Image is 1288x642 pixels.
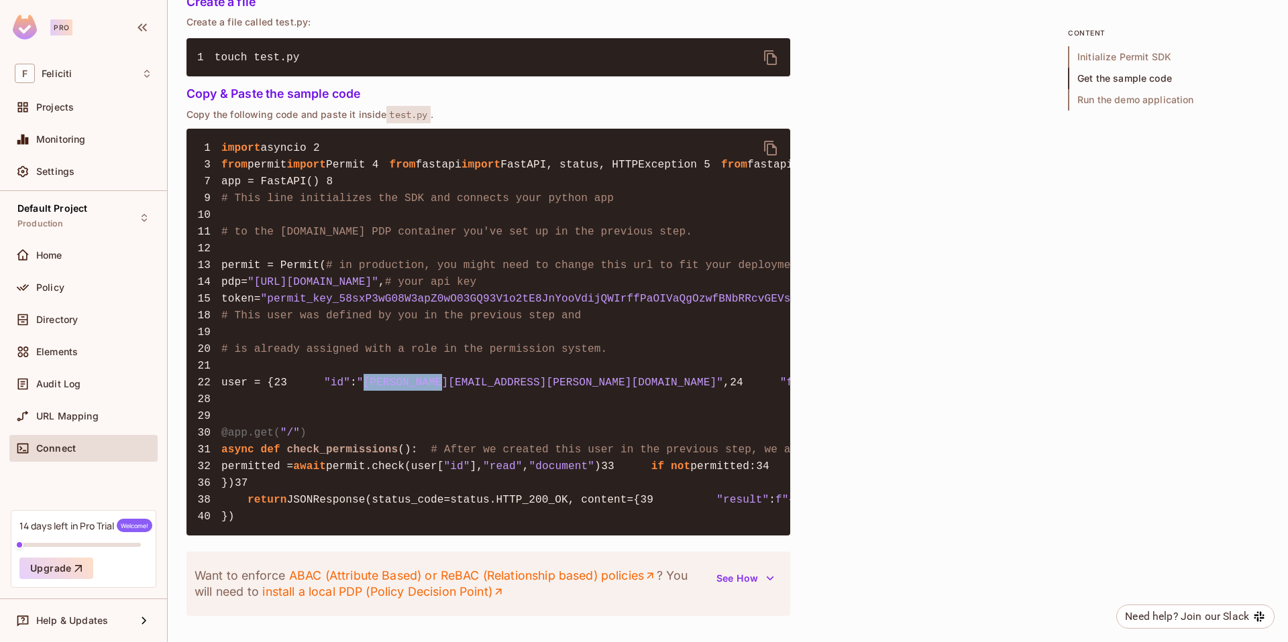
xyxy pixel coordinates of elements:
[324,377,350,389] span: "id"
[319,174,343,190] span: 8
[755,42,787,74] button: delete
[326,460,444,472] span: permit.check(user[
[390,159,416,171] span: from
[197,324,221,340] span: 19
[36,379,80,389] span: Audit Log
[262,584,504,600] a: install a local PDP (Policy Decision Point)
[197,241,221,257] span: 12
[601,458,625,474] span: 33
[221,310,581,322] span: # This user was defined by you in the previous step and
[221,460,293,472] span: permitted =
[186,17,790,27] p: Create a file called test.py:
[716,494,769,506] span: "result"
[1068,46,1269,68] span: Initialize Permit SDK
[307,140,331,156] span: 2
[197,207,221,223] span: 10
[274,375,298,391] span: 23
[287,494,641,506] span: JSONResponse(status_code=status.HTTP_200_OK, content={
[36,166,74,177] span: Settings
[287,159,327,171] span: import
[708,568,782,589] button: See How
[197,442,221,458] span: 31
[788,494,854,506] span: {user.get(
[15,64,35,83] span: F
[221,192,614,204] span: # This line initializes the SDK and connects your python app
[235,475,259,491] span: 37
[197,257,221,273] span: 13
[1068,27,1269,38] p: content
[651,460,665,472] span: if
[197,174,221,190] span: 7
[221,159,248,171] span: from
[36,282,64,293] span: Policy
[723,377,730,389] span: ,
[36,102,74,113] span: Projects
[197,50,215,66] span: 1
[1068,68,1269,89] span: Get the sample code
[775,494,789,506] span: f"
[261,444,280,456] span: def
[36,346,78,357] span: Elements
[288,568,656,584] a: ABAC (Attribute Based) or ReBAC (Relationship based) policies
[756,458,780,474] span: 34
[462,159,501,171] span: import
[261,293,908,305] span: "permit_key_58sxP3wG08W3apZ0wO03GQ93V1o2tE8JnYooVdijQWIrffPaOIVaQgOzwfBNbRRcvGEVsH2dJsK221lQVAT85w"
[36,411,99,422] span: URL Mapping
[300,427,307,439] span: )
[398,444,417,456] span: ():
[594,460,601,472] span: )
[197,391,221,407] span: 28
[197,458,221,474] span: 32
[378,276,385,288] span: ,
[221,343,607,355] span: # is already assigned with a role in the permission system.
[248,276,378,288] span: "[URL][DOMAIN_NAME]"
[386,106,430,123] span: test.py
[215,52,300,64] span: touch test.py
[197,509,221,525] span: 40
[221,259,326,271] span: permit = Permit(
[221,276,248,288] span: pdp=
[730,375,754,391] span: 24
[17,203,87,214] span: Default Project
[326,259,804,271] span: # in production, you might need to change this url to fit your deployment
[697,157,721,173] span: 5
[444,460,470,472] span: "id"
[197,224,221,240] span: 11
[197,475,221,491] span: 36
[13,15,37,40] img: SReyMgAAAABJRU5ErkJggg==
[197,408,221,424] span: 29
[197,291,221,307] span: 15
[721,159,747,171] span: from
[755,132,787,164] button: delete
[19,558,93,579] button: Upgrade
[357,377,723,389] span: "[PERSON_NAME][EMAIL_ADDRESS][PERSON_NAME][DOMAIN_NAME]"
[221,226,692,238] span: # to the [DOMAIN_NAME] PDP container you've set up in the previous step.
[197,425,221,441] span: 30
[287,444,398,456] span: check_permissions
[1068,89,1269,111] span: Run the demo application
[529,460,594,472] span: "document"
[248,159,287,171] span: permit
[500,159,697,171] span: FastAPI, status, HTTPException
[197,341,221,357] span: 20
[293,460,326,472] span: await
[36,250,62,261] span: Home
[261,142,307,154] span: asyncio
[197,375,221,391] span: 22
[50,19,72,36] div: Pro
[221,293,261,305] span: token=
[690,460,756,472] span: permitted:
[197,140,221,156] span: 1
[385,276,477,288] span: # your api key
[197,308,221,324] span: 18
[350,377,357,389] span: :
[197,492,221,508] span: 38
[769,494,775,506] span: :
[523,460,529,472] span: ,
[197,190,221,206] span: 9
[671,460,690,472] span: not
[326,159,366,171] span: Permit
[42,68,72,79] span: Workspace: Feliciti
[416,159,462,171] span: fastapi
[197,358,221,374] span: 21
